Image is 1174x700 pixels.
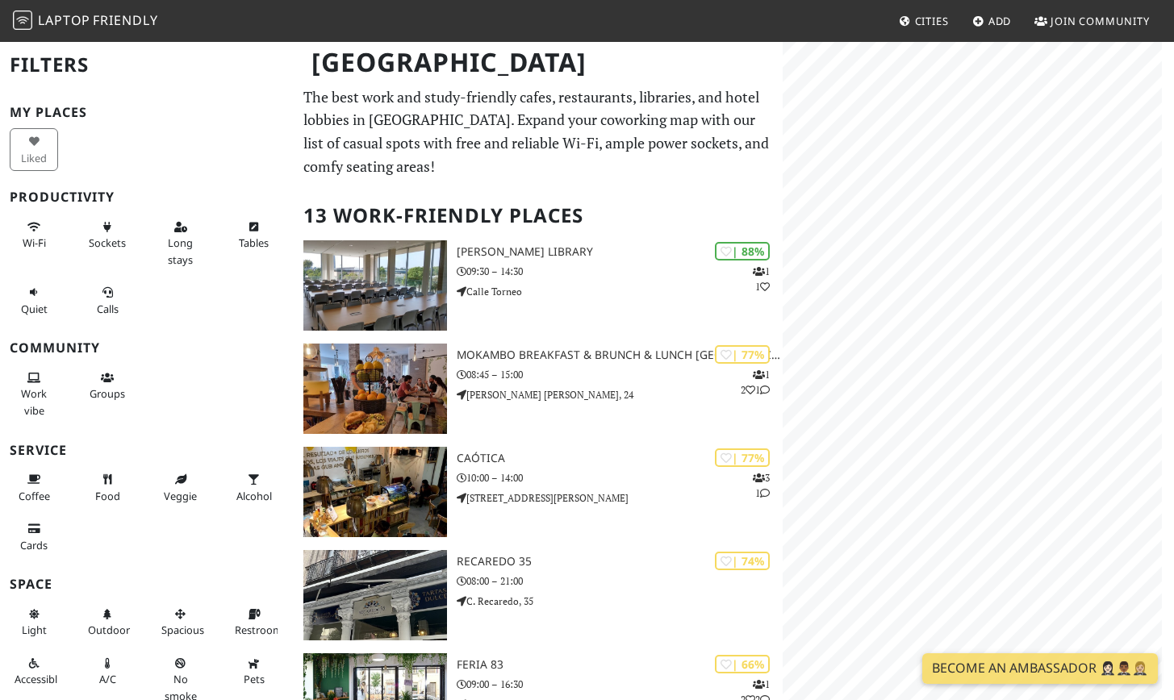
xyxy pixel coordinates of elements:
span: Quiet [21,302,48,316]
h3: Caótica [457,452,783,465]
button: Calls [83,279,132,322]
span: Natural light [22,623,47,637]
button: Wi-Fi [10,214,58,256]
button: Spacious [157,601,205,644]
h3: Recaredo 35 [457,555,783,569]
span: Spacious [161,623,204,637]
p: 08:00 – 21:00 [457,573,783,589]
button: Quiet [10,279,58,322]
a: Add [966,6,1018,35]
a: LaptopFriendly LaptopFriendly [13,7,158,35]
span: Air conditioned [99,672,116,686]
button: Long stays [157,214,205,273]
span: Veggie [164,489,197,503]
h2: 13 Work-Friendly Places [303,191,773,240]
div: | 88% [715,242,770,260]
button: Light [10,601,58,644]
p: 10:00 – 14:00 [457,470,783,485]
button: Accessible [10,650,58,693]
p: 09:00 – 16:30 [457,677,783,692]
button: A/C [83,650,132,693]
span: Friendly [93,11,157,29]
img: Caótica [303,447,447,537]
h3: Community [10,340,284,356]
h1: [GEOGRAPHIC_DATA] [299,40,779,85]
h3: [PERSON_NAME] Library [457,245,783,259]
button: Tables [230,214,278,256]
span: Restroom [235,623,282,637]
p: 09:30 – 14:30 [457,264,783,279]
button: Veggie [157,466,205,509]
button: Groups [83,365,132,407]
img: Felipe González Márquez Library [303,240,447,331]
a: Cities [892,6,955,35]
span: Alcohol [236,489,272,503]
p: [PERSON_NAME] [PERSON_NAME], 24 [457,387,783,402]
span: Power sockets [89,235,126,250]
a: Become an Ambassador 🤵🏻‍♀️🤵🏾‍♂️🤵🏼‍♀️ [922,653,1158,684]
span: Work-friendly tables [239,235,269,250]
button: Restroom [230,601,278,644]
p: 1 2 1 [741,367,770,398]
h3: Service [10,443,284,458]
span: Coffee [19,489,50,503]
h3: Mokambo Breakfast & Brunch & Lunch [GEOGRAPHIC_DATA] [457,348,783,362]
p: 1 1 [753,264,770,294]
span: Add [988,14,1012,28]
p: Calle Torneo [457,284,783,299]
button: Alcohol [230,466,278,509]
span: People working [21,386,47,417]
h2: Filters [10,40,284,90]
span: Credit cards [20,538,48,552]
span: Outdoor area [88,623,130,637]
button: Sockets [83,214,132,256]
span: Long stays [168,235,193,266]
span: Join Community [1051,14,1150,28]
p: The best work and study-friendly cafes, restaurants, libraries, and hotel lobbies in [GEOGRAPHIC_... [303,85,773,178]
div: | 74% [715,552,770,570]
p: 3 1 [753,470,770,501]
p: [STREET_ADDRESS][PERSON_NAME] [457,490,783,506]
h3: My Places [10,105,284,120]
span: Video/audio calls [97,302,119,316]
h3: Space [10,577,284,592]
a: Recaredo 35 | 74% Recaredo 35 08:00 – 21:00 C. Recaredo, 35 [294,550,783,640]
a: Join Community [1028,6,1156,35]
button: Pets [230,650,278,693]
a: Caótica | 77% 31 Caótica 10:00 – 14:00 [STREET_ADDRESS][PERSON_NAME] [294,447,783,537]
div: | 77% [715,345,770,364]
span: Laptop [38,11,90,29]
button: Cards [10,515,58,558]
button: Coffee [10,466,58,509]
p: C. Recaredo, 35 [457,594,783,609]
div: | 77% [715,448,770,467]
a: Felipe González Márquez Library | 88% 11 [PERSON_NAME] Library 09:30 – 14:30 Calle Torneo [294,240,783,331]
button: Outdoor [83,601,132,644]
img: LaptopFriendly [13,10,32,30]
span: Food [95,489,120,503]
span: Accessible [15,672,63,686]
button: Work vibe [10,365,58,423]
span: Stable Wi-Fi [23,235,46,250]
span: Group tables [90,386,125,401]
span: Cities [915,14,949,28]
div: | 66% [715,655,770,673]
span: Pet friendly [244,672,265,686]
a: Mokambo Breakfast & Brunch & Lunch Sevilla | 77% 121 Mokambo Breakfast & Brunch & Lunch [GEOGRAPH... [294,344,783,434]
img: Recaredo 35 [303,550,447,640]
p: 08:45 – 15:00 [457,367,783,382]
h3: Feria 83 [457,658,783,672]
button: Food [83,466,132,509]
img: Mokambo Breakfast & Brunch & Lunch Sevilla [303,344,447,434]
h3: Productivity [10,190,284,205]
